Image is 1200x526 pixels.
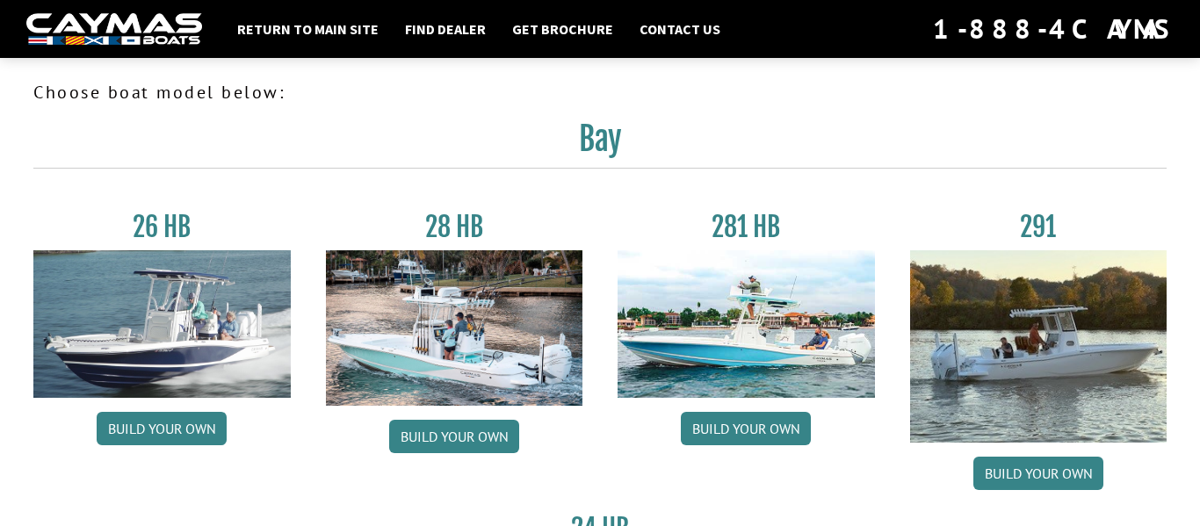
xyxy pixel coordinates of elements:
[326,211,583,243] h3: 28 HB
[933,10,1174,48] div: 1-888-4CAYMAS
[681,412,811,445] a: Build your own
[33,119,1167,169] h2: Bay
[910,211,1167,243] h3: 291
[33,211,291,243] h3: 26 HB
[97,412,227,445] a: Build your own
[389,420,519,453] a: Build your own
[631,18,729,40] a: Contact Us
[33,250,291,398] img: 26_new_photo_resized.jpg
[228,18,387,40] a: Return to main site
[503,18,622,40] a: Get Brochure
[910,250,1167,443] img: 291_Thumbnail.jpg
[973,457,1103,490] a: Build your own
[618,250,875,398] img: 28-hb-twin.jpg
[396,18,495,40] a: Find Dealer
[26,13,202,46] img: white-logo-c9c8dbefe5ff5ceceb0f0178aa75bf4bb51f6bca0971e226c86eb53dfe498488.png
[33,79,1167,105] p: Choose boat model below:
[326,250,583,406] img: 28_hb_thumbnail_for_caymas_connect.jpg
[618,211,875,243] h3: 281 HB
